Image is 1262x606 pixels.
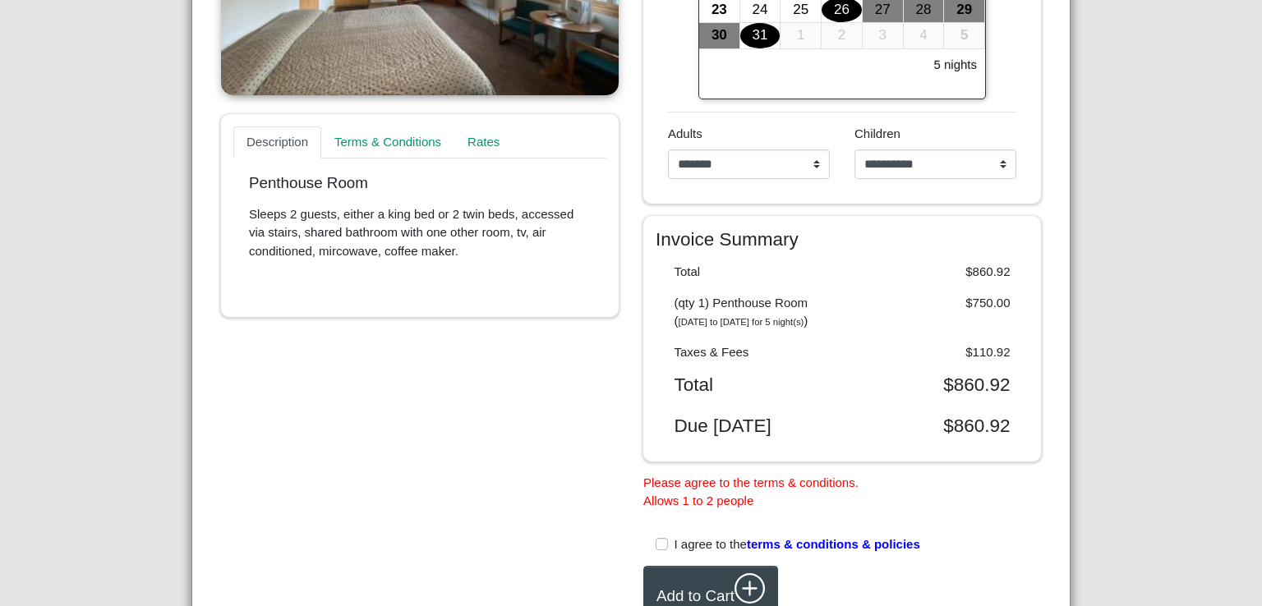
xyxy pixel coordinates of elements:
[675,535,920,554] label: I agree to the
[662,343,843,362] div: Taxes & Fees
[233,126,321,159] a: Description
[699,23,739,48] div: 30
[454,126,513,159] a: Rates
[904,23,944,48] div: 4
[656,228,1029,250] h4: Invoice Summary
[822,23,863,49] button: 2
[863,23,904,49] button: 3
[662,374,843,396] div: Total
[854,126,900,140] span: Children
[740,23,781,48] div: 31
[679,317,804,327] i: [DATE] to [DATE] for 5 night(s)
[662,415,843,437] div: Due [DATE]
[842,415,1023,437] div: $860.92
[842,263,1023,282] div: $860.92
[822,23,862,48] div: 2
[249,174,591,193] p: Penthouse Room
[643,474,1041,493] li: Please agree to the terms & conditions.
[781,23,822,49] button: 1
[933,57,977,72] h6: 5 nights
[842,374,1023,396] div: $860.92
[668,126,702,140] span: Adults
[944,23,985,49] button: 5
[249,205,591,261] p: Sleeps 2 guests, either a king bed or 2 twin beds, accessed via stairs, shared bathroom with one ...
[643,492,1041,511] li: Allows 1 to 2 people
[747,537,920,551] span: terms & conditions & policies
[662,263,843,282] div: Total
[740,23,781,49] button: 31
[662,294,843,331] div: (qty 1) Penthouse Room ( )
[699,23,740,49] button: 30
[321,126,454,159] a: Terms & Conditions
[781,23,821,48] div: 1
[842,294,1023,331] div: $750.00
[842,343,1023,362] div: $110.92
[863,23,903,48] div: 3
[944,23,984,48] div: 5
[735,573,766,604] svg: plus circle
[904,23,945,49] button: 4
